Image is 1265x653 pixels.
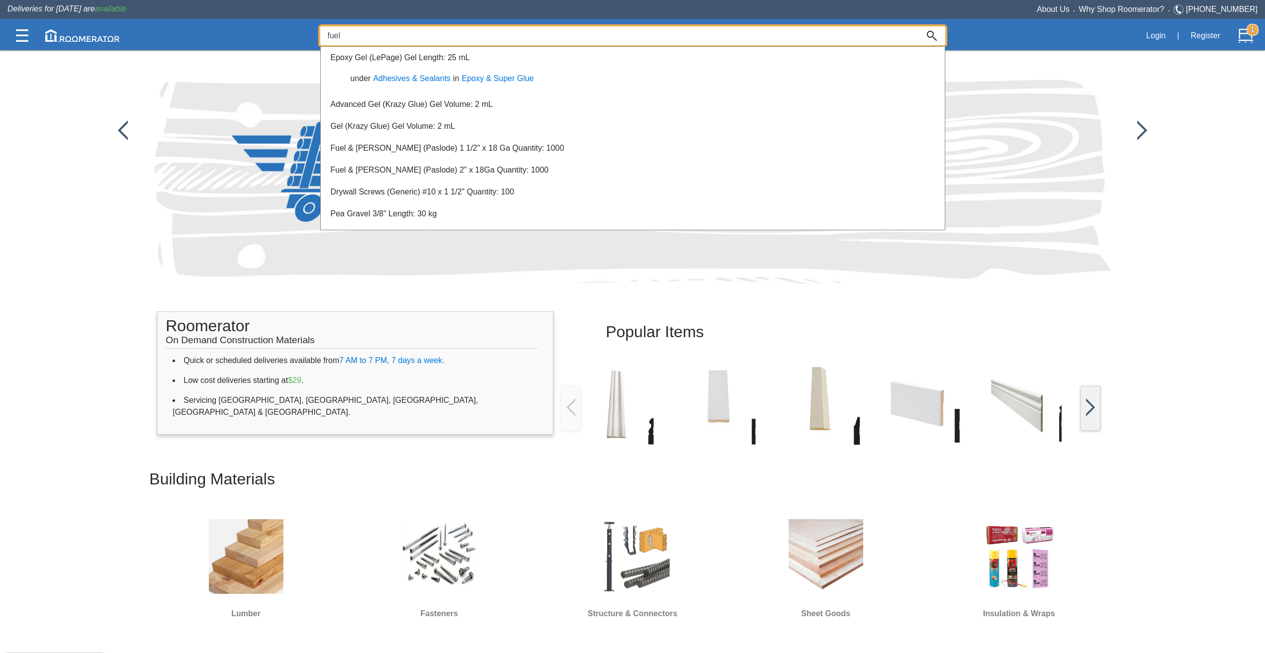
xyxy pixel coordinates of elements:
label: under [346,73,371,85]
button: Login [1141,25,1171,46]
a: Advanced Gel (Krazy Glue) Gel Volume: 2 mL [331,100,493,108]
a: Fuel & [PERSON_NAME] (Paslode) 2" x 18Ga Quantity: 1000 [331,166,549,174]
img: Telephone.svg [1174,3,1186,16]
span: Deliveries for [DATE] are [7,4,126,13]
span: in [453,74,459,83]
span: • [1164,8,1174,13]
img: Cart.svg [1238,28,1253,43]
img: roomerator-logo.svg [45,29,120,42]
a: Why Shop Roomerator? [1079,5,1165,13]
a: About Us [1037,5,1070,13]
img: Search_Icon.svg [927,31,937,41]
input: Search...? [320,26,918,45]
a: Adhesives & Sealants [370,74,453,83]
div: | [1171,25,1185,47]
button: Register [1185,25,1226,46]
a: Epoxy & Super Glue [459,74,537,83]
a: Gel (Krazy Glue) Gel Volume: 2 mL [331,122,455,130]
a: Fuel & [PERSON_NAME] (Paslode) 1 1/2" x 18 Ga Quantity: 1000 [331,144,564,152]
a: Drywall Screws (Generic) #10 x 1 1/2" Quantity: 100 [331,187,514,196]
img: Categories.svg [16,29,28,42]
span: • [1070,8,1079,13]
a: Pea Gravel 3/8" Length: 30 kg [331,209,437,218]
strong: 1 [1247,24,1259,36]
span: available [95,4,126,13]
a: Epoxy Gel (LePage) Gel Length: 25 mL [331,53,470,62]
a: [PHONE_NUMBER] [1186,5,1258,13]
